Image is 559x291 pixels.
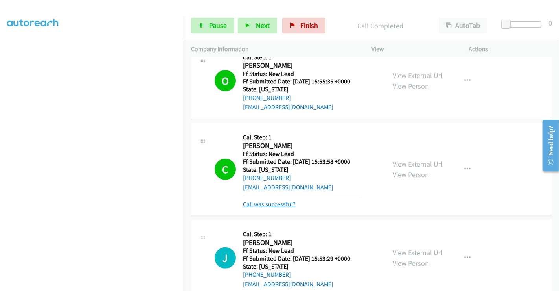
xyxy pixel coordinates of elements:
[243,238,360,247] h2: [PERSON_NAME]
[243,166,360,174] h5: State: [US_STATE]
[243,141,360,150] h2: [PERSON_NAME]
[300,21,318,30] span: Finish
[243,200,296,208] a: Call was successful?
[393,82,429,91] a: View Person
[243,133,360,141] h5: Call Step: 1
[243,78,360,85] h5: Ff Submitted Date: [DATE] 15:55:35 +0000
[243,174,291,182] a: [PHONE_NUMBER]
[238,18,277,33] button: Next
[393,248,443,257] a: View External Url
[243,183,333,191] a: [EMAIL_ADDRESS][DOMAIN_NAME]
[243,158,360,166] h5: Ff Submitted Date: [DATE] 15:53:58 +0000
[243,271,291,278] a: [PHONE_NUMBER]
[393,71,443,80] a: View External Url
[243,230,360,238] h5: Call Step: 1
[243,70,360,78] h5: Ff Status: New Lead
[243,54,360,61] h5: Call Step: 1
[243,280,333,288] a: [EMAIL_ADDRESS][DOMAIN_NAME]
[548,18,552,28] div: 0
[393,259,429,268] a: View Person
[215,70,236,91] h1: O
[209,21,227,30] span: Pause
[191,44,357,54] p: Company Information
[215,247,236,269] div: The call is yet to be attempted
[243,61,360,70] h2: [PERSON_NAME]
[336,20,425,31] p: Call Completed
[243,247,360,255] h5: Ff Status: New Lead
[537,114,559,177] iframe: Resource Center
[469,44,552,54] p: Actions
[505,21,541,28] div: Delay between calls (in seconds)
[393,170,429,179] a: View Person
[215,247,236,269] h1: J
[243,103,333,111] a: [EMAIL_ADDRESS][DOMAIN_NAME]
[243,263,360,271] h5: State: [US_STATE]
[243,85,360,93] h5: State: [US_STATE]
[243,255,360,263] h5: Ff Submitted Date: [DATE] 15:53:29 +0000
[243,94,291,102] a: [PHONE_NUMBER]
[371,44,455,54] p: View
[256,21,270,30] span: Next
[393,159,443,169] a: View External Url
[243,150,360,158] h5: Ff Status: New Lead
[215,159,236,180] h1: C
[191,18,234,33] a: Pause
[282,18,325,33] a: Finish
[439,18,487,33] button: AutoTab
